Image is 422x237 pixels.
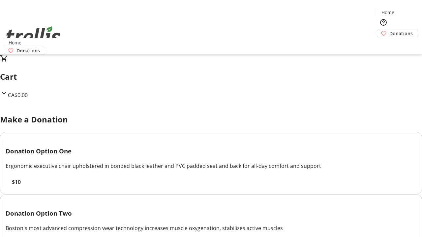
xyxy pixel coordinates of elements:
[9,39,21,46] span: Home
[6,162,416,170] div: Ergonomic executive chair upholstered in bonded black leather and PVC padded seat and back for al...
[12,178,21,186] span: $10
[16,47,40,54] span: Donations
[381,9,394,16] span: Home
[389,30,413,37] span: Donations
[6,209,416,218] h3: Donation Option Two
[4,19,63,52] img: Orient E2E Organization n8Uh8VXFSN's Logo
[4,39,25,46] a: Home
[377,9,398,16] a: Home
[6,178,27,186] button: $10
[4,47,45,54] a: Donations
[377,37,390,50] button: Cart
[377,30,418,37] a: Donations
[6,224,416,232] div: Boston's most advanced compression wear technology increases muscle oxygenation, stabilizes activ...
[8,92,28,99] span: CA$0.00
[377,16,390,29] button: Help
[6,146,416,156] h3: Donation Option One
